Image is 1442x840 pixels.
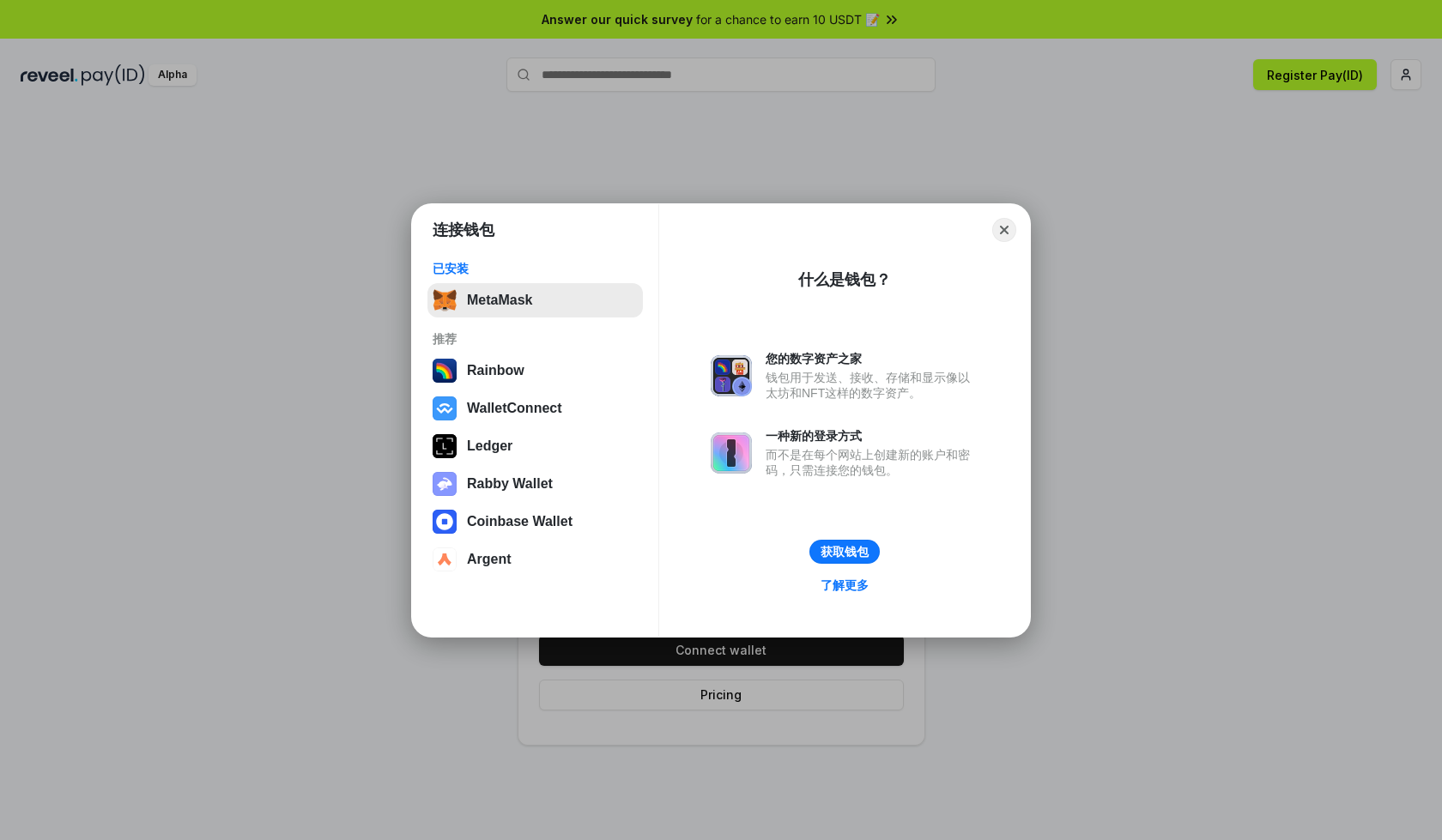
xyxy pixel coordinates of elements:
[798,269,891,290] div: 什么是钱包？
[766,428,978,444] div: 一种新的登录方式
[467,401,562,416] div: WalletConnect
[427,505,643,539] button: Coinbase Wallet
[433,510,457,534] img: svg+xml,%3Csvg%20width%3D%2228%22%20height%3D%2228%22%20viewBox%3D%220%200%2028%2028%22%20fill%3D...
[821,544,869,559] div: 获取钱包
[467,363,524,378] div: Rainbow
[809,540,880,564] button: 获取钱包
[427,391,643,426] button: WalletConnect
[711,432,752,474] img: svg+xml,%3Csvg%20xmlns%3D%22http%3A%2F%2Fwww.w3.org%2F2000%2Fsvg%22%20fill%3D%22none%22%20viewBox...
[766,370,978,401] div: 钱包用于发送、接收、存储和显示像以太坊和NFT这样的数字资产。
[433,220,494,240] h1: 连接钱包
[427,283,643,317] button: MetaMask
[467,552,512,567] div: Argent
[821,577,869,593] div: 了解更多
[766,351,978,366] div: 您的数字资产之家
[711,355,752,396] img: svg+xml,%3Csvg%20xmlns%3D%22http%3A%2F%2Fwww.w3.org%2F2000%2Fsvg%22%20fill%3D%22none%22%20viewBox...
[427,429,643,463] button: Ledger
[433,434,457,458] img: svg+xml,%3Csvg%20xmlns%3D%22http%3A%2F%2Fwww.w3.org%2F2000%2Fsvg%22%20width%3D%2228%22%20height%3...
[427,542,643,577] button: Argent
[433,359,457,383] img: svg+xml,%3Csvg%20width%3D%22120%22%20height%3D%22120%22%20viewBox%3D%220%200%20120%20120%22%20fil...
[433,331,638,347] div: 推荐
[433,396,457,420] img: svg+xml,%3Csvg%20width%3D%2228%22%20height%3D%2228%22%20viewBox%3D%220%200%2028%2028%22%20fill%3D...
[467,438,512,454] div: Ledger
[766,447,978,478] div: 而不是在每个网站上创建新的账户和密码，只需连接您的钱包。
[992,218,1016,242] button: Close
[433,472,457,496] img: svg+xml,%3Csvg%20xmlns%3D%22http%3A%2F%2Fwww.w3.org%2F2000%2Fsvg%22%20fill%3D%22none%22%20viewBox...
[467,476,553,492] div: Rabby Wallet
[427,354,643,388] button: Rainbow
[433,261,638,276] div: 已安装
[467,514,573,529] div: Coinbase Wallet
[433,288,457,312] img: svg+xml,%3Csvg%20fill%3D%22none%22%20height%3D%2233%22%20viewBox%3D%220%200%2035%2033%22%20width%...
[810,574,879,596] a: 了解更多
[433,547,457,571] img: svg+xml,%3Csvg%20width%3D%2228%22%20height%3D%2228%22%20viewBox%3D%220%200%2028%2028%22%20fill%3D...
[467,293,532,308] div: MetaMask
[427,467,643,501] button: Rabby Wallet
